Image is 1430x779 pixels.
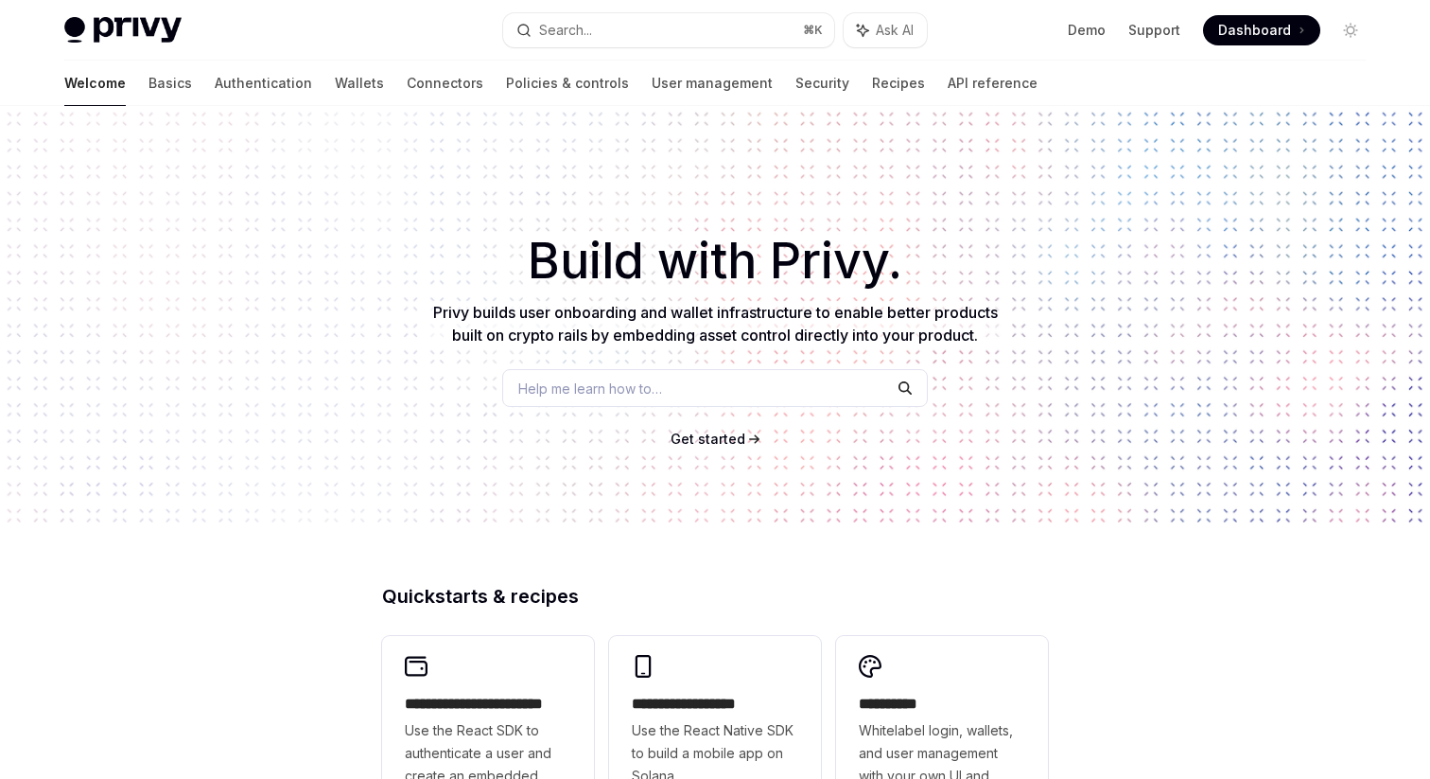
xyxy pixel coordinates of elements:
a: Connectors [407,61,483,106]
a: Authentication [215,61,312,106]
a: Wallets [335,61,384,106]
a: Basics [148,61,192,106]
a: Welcome [64,61,126,106]
div: Search... [539,19,592,42]
span: Dashboard [1218,21,1291,40]
button: Toggle dark mode [1335,15,1366,45]
a: API reference [948,61,1038,106]
span: Privy builds user onboarding and wallet infrastructure to enable better products built on crypto ... [433,303,998,345]
span: ⌘ K [803,23,823,38]
a: Get started [671,430,745,449]
a: User management [652,61,773,106]
span: Get started [671,431,745,447]
button: Search...⌘K [503,13,834,47]
button: Ask AI [844,13,927,47]
a: Recipes [872,61,925,106]
span: Ask AI [876,21,914,40]
a: Security [795,61,849,106]
a: Support [1128,21,1180,40]
a: Demo [1068,21,1106,40]
span: Quickstarts & recipes [382,587,579,606]
span: Help me learn how to… [518,379,662,398]
span: Build with Privy. [528,244,902,278]
img: light logo [64,17,182,44]
a: Policies & controls [506,61,629,106]
a: Dashboard [1203,15,1320,45]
